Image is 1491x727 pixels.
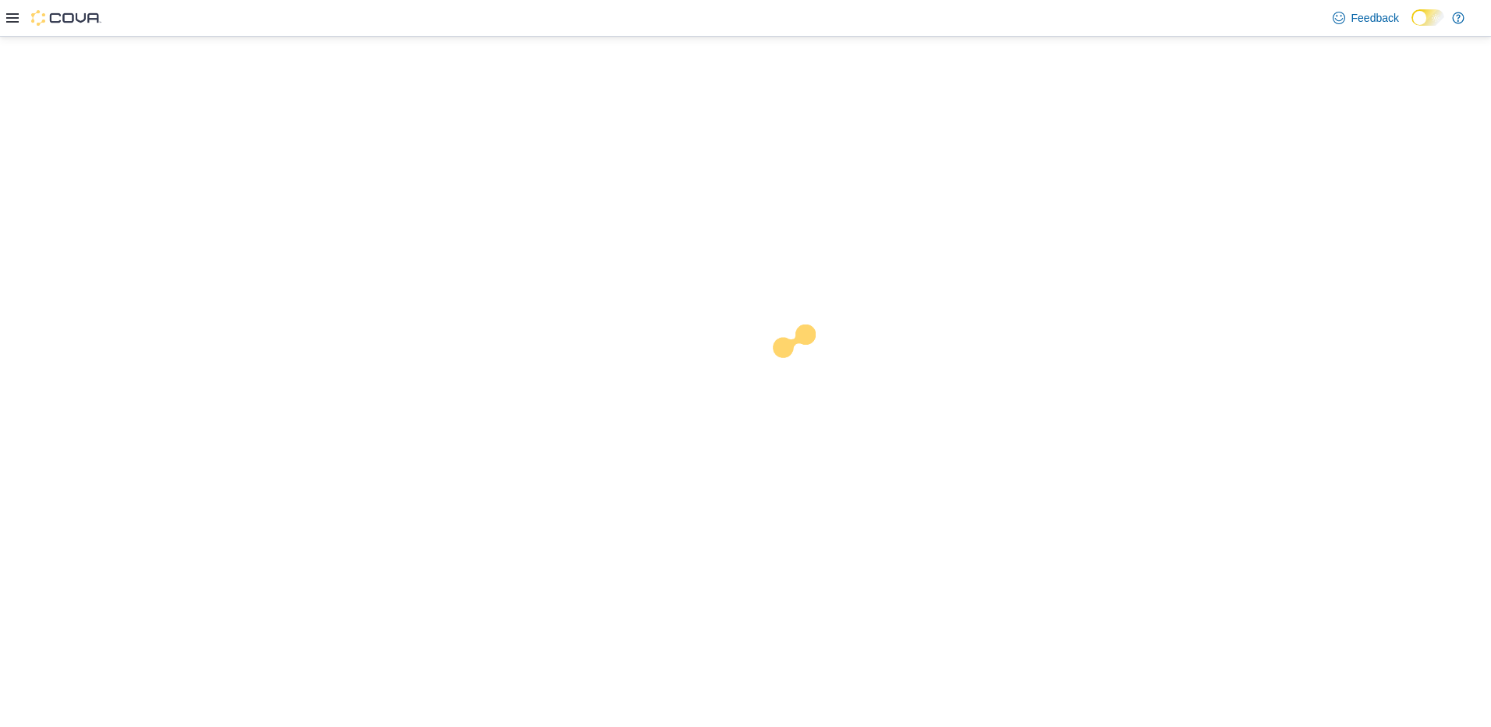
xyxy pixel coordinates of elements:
a: Feedback [1326,2,1405,34]
img: cova-loader [745,313,862,430]
input: Dark Mode [1411,9,1444,26]
img: Cova [31,10,101,26]
span: Feedback [1351,10,1399,26]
